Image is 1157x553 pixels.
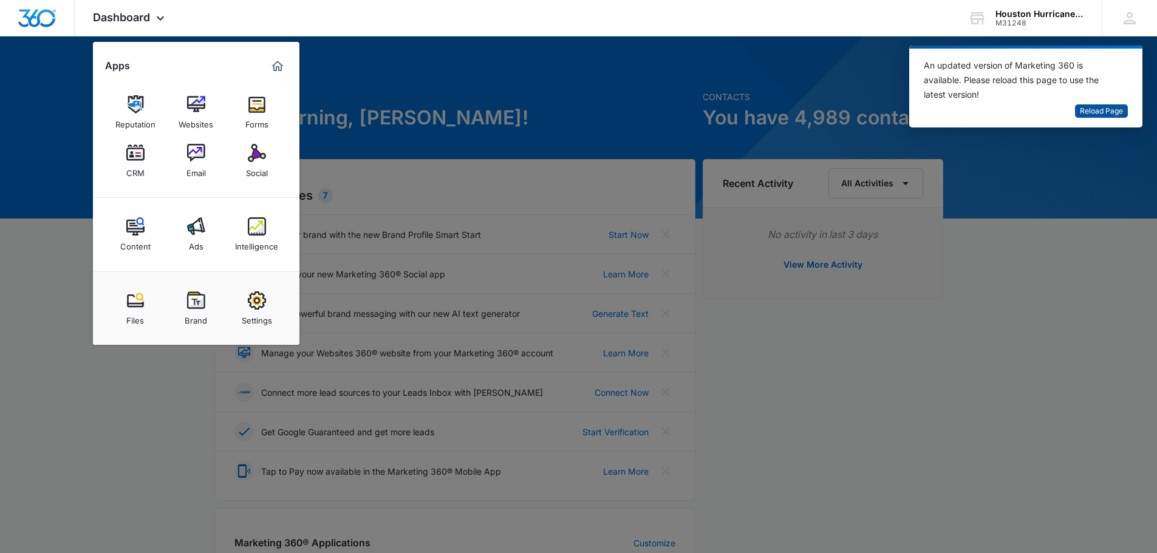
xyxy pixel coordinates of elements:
[185,310,207,325] div: Brand
[112,89,159,135] a: Reputation
[105,60,130,72] h2: Apps
[234,138,280,184] a: Social
[93,11,150,24] span: Dashboard
[126,162,145,178] div: CRM
[1080,106,1123,117] span: Reload Page
[995,19,1084,27] div: account id
[234,89,280,135] a: Forms
[120,236,151,251] div: Content
[246,162,268,178] div: Social
[173,211,219,257] a: Ads
[173,138,219,184] a: Email
[186,162,206,178] div: Email
[242,310,272,325] div: Settings
[189,236,203,251] div: Ads
[234,285,280,331] a: Settings
[112,285,159,331] a: Files
[235,236,278,251] div: Intelligence
[173,285,219,331] a: Brand
[115,114,155,129] div: Reputation
[112,211,159,257] a: Content
[126,310,144,325] div: Files
[995,9,1084,19] div: account name
[112,138,159,184] a: CRM
[245,114,268,129] div: Forms
[179,114,213,129] div: Websites
[234,211,280,257] a: Intelligence
[924,58,1113,102] div: An updated version of Marketing 360 is available. Please reload this page to use the latest version!
[173,89,219,135] a: Websites
[1075,104,1128,118] button: Reload Page
[268,56,287,76] a: Marketing 360® Dashboard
